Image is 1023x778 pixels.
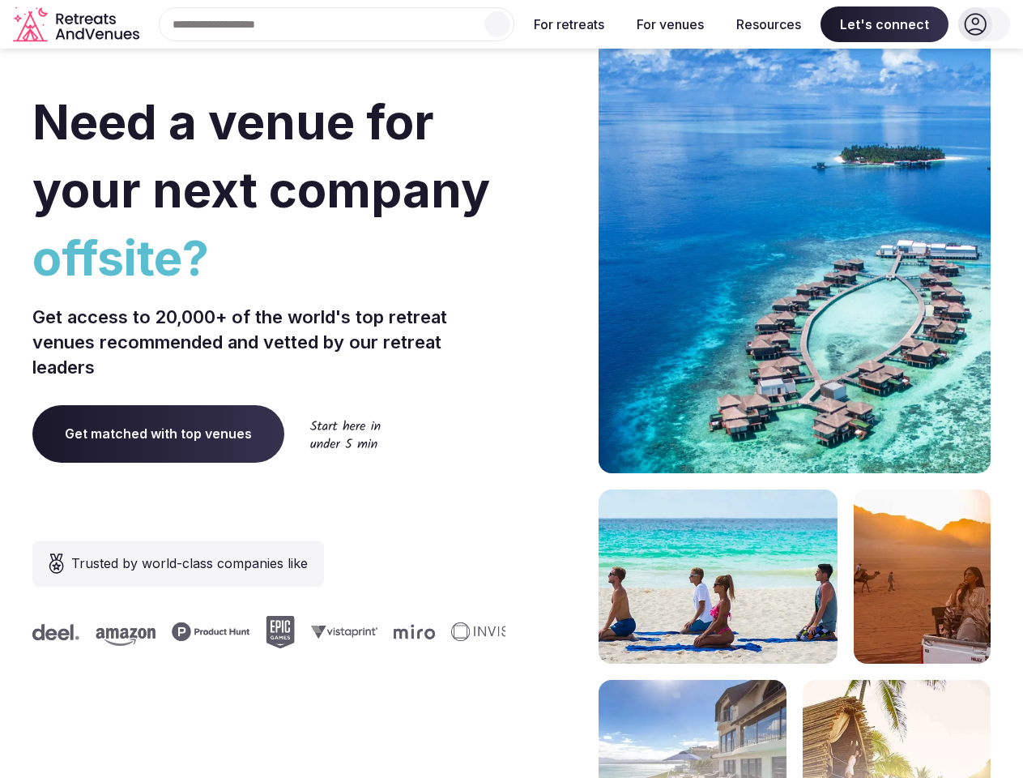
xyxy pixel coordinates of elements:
img: woman sitting in back of truck with camels [854,489,991,664]
span: Need a venue for your next company [32,92,490,219]
button: Resources [723,6,814,42]
svg: Invisible company logo [413,622,502,642]
img: Start here in under 5 min [310,420,381,448]
svg: Retreats and Venues company logo [13,6,143,43]
button: For retreats [521,6,617,42]
p: Get access to 20,000+ of the world's top retreat venues recommended and vetted by our retreat lea... [32,305,505,379]
svg: Miro company logo [356,624,397,639]
span: Trusted by world-class companies like [71,554,308,573]
a: Get matched with top venues [32,405,284,462]
span: offsite? [32,224,505,292]
button: For venues [624,6,717,42]
img: yoga on tropical beach [599,489,838,664]
svg: Vistaprint company logo [273,625,339,639]
a: Visit the homepage [13,6,143,43]
span: Let's connect [821,6,948,42]
svg: Epic Games company logo [228,616,257,648]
